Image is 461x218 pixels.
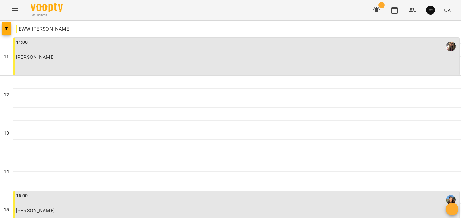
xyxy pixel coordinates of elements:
[426,6,435,15] img: 5eed76f7bd5af536b626cea829a37ad3.jpg
[4,168,9,175] h6: 14
[16,54,55,60] span: [PERSON_NAME]
[446,195,456,205] img: Верютіна Надія Вадимівна
[441,4,453,16] button: UA
[4,53,9,60] h6: 11
[16,207,55,214] span: [PERSON_NAME]
[31,3,63,12] img: Voopty Logo
[4,91,9,98] h6: 12
[378,2,385,8] span: 1
[8,3,23,18] button: Menu
[444,7,451,13] span: UA
[4,130,9,137] h6: 13
[31,13,63,17] span: For Business
[16,39,28,46] label: 11:00
[16,192,28,199] label: 15:00
[446,42,456,51] img: Бойко Олександра Вікторівна
[446,203,458,215] button: Створити урок
[16,25,71,33] p: EWW [PERSON_NAME]
[4,206,9,214] h6: 15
